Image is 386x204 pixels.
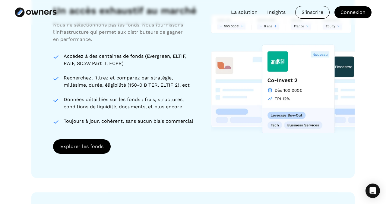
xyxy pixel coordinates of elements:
[231,9,258,16] a: La solution
[334,6,372,18] a: Connexion
[295,6,330,19] a: S'inscrire
[60,143,103,150] div: Explorer les fonds
[64,74,197,89] div: Recherchez, filtrez et comparez par stratégie, millésime, durée, éligibilité (150-0 B TER, ELTIF ...
[64,118,197,125] div: Toujours à jour, cohérent, sans aucun biais commercial
[211,15,355,133] img: Un accès exhaustif au marché
[53,21,186,43] div: Nous ne sélectionnons pas les fonds. Nous fournissons l’infrastructure qui permet aux distributeu...
[296,6,329,18] div: S'inscrire
[64,96,197,110] div: Données détaillées sur les fonds : frais, structures, conditions de liquidité, documents, et plus...
[267,9,286,16] a: Insights
[64,53,197,67] div: Accédez à des centaines de fonds (Evergreen, ELTIF, RAIF, SICAV Part II, FCPR)
[53,139,111,154] a: Explorer les fonds
[365,184,380,198] div: Open Intercom Messenger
